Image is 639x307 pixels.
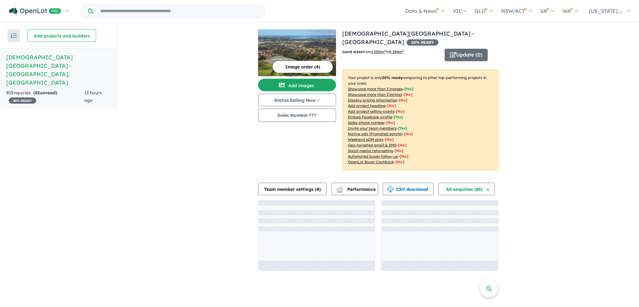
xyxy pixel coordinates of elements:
u: Invite your team members [348,126,397,131]
sup: 2 [384,49,386,52]
span: [No] [400,154,408,159]
sup: 2 [402,49,404,52]
u: 1,000 m [371,49,386,54]
span: [ No ] [387,103,396,108]
u: Embed Facebook profile [348,115,392,119]
img: Mungurra Rise Estate - Cordeaux Heights [258,29,336,76]
u: 5,344 m [389,49,404,54]
button: Team member settings (4) [258,183,327,195]
span: [No] [404,131,413,136]
span: [No] [385,137,394,142]
input: Try estate name, suburb, builder or developer [95,4,264,18]
p: from [342,49,440,55]
button: Performance [331,183,378,195]
u: Add project headline [348,103,386,108]
span: [US_STATE].... [589,8,622,14]
u: Showcase more than 3 images [348,87,403,91]
span: 20 % READY [9,97,36,104]
span: 4 [316,186,319,192]
u: Display pricing information [348,98,397,102]
a: [DEMOGRAPHIC_DATA][GEOGRAPHIC_DATA] - [GEOGRAPHIC_DATA] [342,30,474,46]
button: Add projects and builders [27,29,96,42]
p: Your project is only comparing to other top-performing projects in your area: - - - - - - - - - -... [343,70,498,170]
img: line-chart.svg [336,186,342,190]
img: download icon [387,186,393,193]
span: to [386,49,404,54]
b: 20 % ready [382,75,402,80]
span: [No] [398,143,407,147]
button: CSV download [383,183,433,195]
span: [ Yes ] [404,87,413,91]
span: 82 [35,90,40,96]
span: 20 % READY [407,39,438,46]
span: [ Yes ] [394,115,403,119]
span: [ No ] [396,109,405,114]
u: Add project selling-points [348,109,394,114]
span: 13 hours ago [84,90,102,103]
img: sort.svg [11,33,17,38]
u: OpenLot Buyer Cashback [348,160,394,164]
button: Sales Number:??? [258,109,336,122]
span: [ Yes ] [398,126,407,131]
span: Performance [337,186,376,192]
div: 85 Enquir ies [6,89,84,104]
button: All enquiries (85) [438,183,495,195]
span: [ No ] [399,98,407,102]
u: Geo-targeted email & SMS [348,143,396,147]
h5: [DEMOGRAPHIC_DATA][GEOGRAPHIC_DATA] - [GEOGRAPHIC_DATA] , [GEOGRAPHIC_DATA] [6,53,110,87]
u: Automated buyer follow-up [348,154,398,159]
strong: ( unread) [33,90,57,96]
span: [No] [395,148,403,153]
span: [No] [396,160,404,164]
u: Weekend eDM slots [348,137,383,142]
button: Image order (4) [272,61,333,73]
span: [ No ] [386,120,395,125]
button: Update (0) [445,49,488,61]
img: Openlot PRO Logo White [9,7,61,15]
u: Social media retargeting [348,148,393,153]
button: Add images [258,79,336,91]
img: bar-chart.svg [336,188,343,192]
u: Native ads (Promoted estate) [348,131,402,136]
u: Sales phone number [348,120,385,125]
button: Status:Selling Now [258,94,336,106]
u: Showcase more than 3 listings [348,92,402,97]
b: Land sizes [342,49,363,54]
span: [ No ] [404,92,412,97]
